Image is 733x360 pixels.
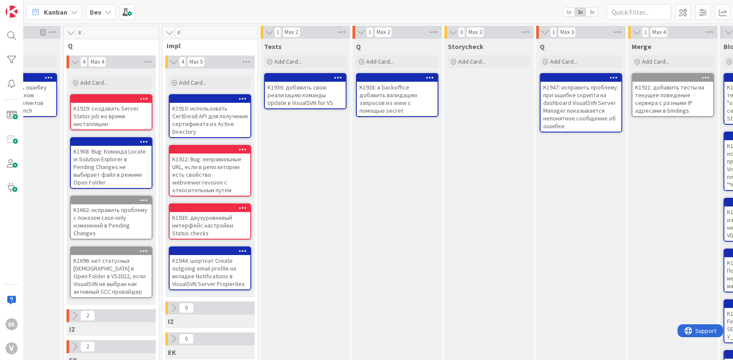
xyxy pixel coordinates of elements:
a: K1922: Bug: неправильные URL, если в репозитории есть свойство webviewer:revision с относительным... [169,145,251,197]
span: Merge [632,42,651,51]
a: K1696: нет статусных [DEMOGRAPHIC_DATA] в Open Folder в VS2022, если VisualSVN не выбран как акти... [70,246,152,298]
span: Support [18,1,39,12]
div: K1908: Bug: Команда Locate in Solution Explorer в Pending Changes не выбирает файл в режиме Open ... [71,146,152,188]
a: K1936: добавить свою реализацию команды Update в VisualSVN for VS [264,73,347,109]
span: 2x [575,8,586,16]
span: Q [68,41,148,50]
span: Impl [167,41,247,50]
span: 2 [80,311,95,321]
a: K1929: создавать Server Status job во время инсталляции [70,94,152,130]
div: K1929: создавать Server Status job во время инсталляции [71,95,152,129]
span: Add Card... [366,58,394,65]
a: K1908: Bug: Команда Locate in Solution Explorer в Pending Changes не выбирает файл в режиме Open ... [70,137,152,189]
div: K1944: шорткат Create outgoing email profile на вкладке Notifications в VisualSVN Server Properties [170,247,250,289]
a: K1910: использовать CertEnroll API для получения сертификата из Active Directory [169,94,251,138]
div: K1938: в backoffice добавить валидацию запросов из www с помощью secret [357,82,438,116]
span: Add Card... [179,79,207,86]
b: Dev [90,8,101,16]
div: Max 2 [285,30,298,34]
span: EK [168,348,176,357]
span: Add Card... [642,58,669,65]
div: Max 3 [468,30,482,34]
span: 3x [586,8,598,16]
a: K1947: исправить проблему: при ошибке скрипта на dashboard VisualSVN Server Manager показывается ... [540,73,622,132]
span: Add Card... [550,58,578,65]
span: 1 [274,27,281,37]
div: EK [6,318,18,330]
span: 1x [563,8,575,16]
div: Max 4 [91,60,104,64]
div: K1910: использовать CertEnroll API для получения сертификата из Active Directory [170,95,250,137]
span: 0 [179,303,194,313]
div: K1908: Bug: Команда Locate in Solution Explorer в Pending Changes не выбирает файл в режиме Open ... [71,138,152,188]
div: K1662: исправить проблему с показом case-only изменений в Pending Changes [71,197,152,239]
div: K1696: нет статусных [DEMOGRAPHIC_DATA] в Open Folder в VS2022, если VisualSVN не выбран как акти... [71,247,152,297]
div: K1662: исправить проблему с показом case-only изменений в Pending Changes [71,204,152,239]
div: K1935: двухуровневый интерфейс настройки Status checks [170,204,250,239]
div: K1696: нет статусных [DEMOGRAPHIC_DATA] в Open Folder в VS2022, если VisualSVN не выбран как акти... [71,255,152,297]
span: IZ [168,317,174,326]
span: 1 [366,27,373,37]
span: Add Card... [80,79,108,86]
div: Max 4 [652,30,666,34]
div: Max 2 [377,30,390,34]
span: Texts [264,42,282,51]
div: Max 5 [189,60,203,64]
div: K1947: исправить проблему: при ошибке скрипта на dashboard VisualSVN Server Manager показывается ... [541,74,621,132]
span: Q [540,42,544,51]
span: Storycheck [448,42,484,51]
div: K1936: добавить свою реализацию команды Update в VisualSVN for VS [265,82,346,108]
a: K1662: исправить проблему с показом case-only изменений в Pending Changes [70,196,152,240]
div: K1921: добавить тесты на текущее поведение сервера с разными IP адресами в bindings [633,82,713,116]
div: K1922: Bug: неправильные URL, если в репозитории есть свойство webviewer:revision с относительным... [170,154,250,196]
span: 1 [550,27,557,37]
span: IZ [69,325,75,333]
span: Add Card... [458,58,486,65]
div: K1938: в backoffice добавить валидацию запросов из www с помощью secret [357,74,438,116]
input: Quick Filter... [607,4,671,20]
span: 2 [80,342,95,352]
a: K1921: добавить тесты на текущее поведение сервера с разными IP адресами в bindings [632,73,714,117]
div: K1922: Bug: неправильные URL, если в репозитории есть свойство webviewer:revision с относительным... [170,146,250,196]
span: 8 [76,28,83,38]
a: K1935: двухуровневый интерфейс настройки Status checks [169,203,251,240]
span: 0 [458,27,465,37]
div: K1944: шорткат Create outgoing email profile на вкладке Notifications в VisualSVN Server Properties [170,255,250,289]
span: 4 [175,28,182,38]
span: Q [356,42,361,51]
div: K1921: добавить тесты на текущее поведение сервера с разными IP адресами в bindings [633,74,713,116]
span: 0 [179,334,194,344]
a: K1944: шорткат Create outgoing email profile на вкладке Notifications в VisualSVN Server Properties [169,246,251,290]
div: Max 3 [560,30,574,34]
a: K1938: в backoffice добавить валидацию запросов из www с помощью secret [356,73,438,117]
span: 4 [80,57,87,67]
div: K1936: добавить свою реализацию команды Update в VisualSVN for VS [265,74,346,108]
div: V [6,342,18,354]
div: K1935: двухуровневый интерфейс настройки Status checks [170,212,250,239]
span: Kanban [44,7,67,17]
div: K1929: создавать Server Status job во время инсталляции [71,103,152,129]
div: K1947: исправить проблему: при ошибке скрипта на dashboard VisualSVN Server Manager показывается ... [541,82,621,132]
span: 1 [642,27,649,37]
span: 4 [179,57,186,67]
div: K1910: использовать CertEnroll API для получения сертификата из Active Directory [170,103,250,137]
span: Add Card... [274,58,302,65]
img: Visit kanbanzone.com [6,6,18,18]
